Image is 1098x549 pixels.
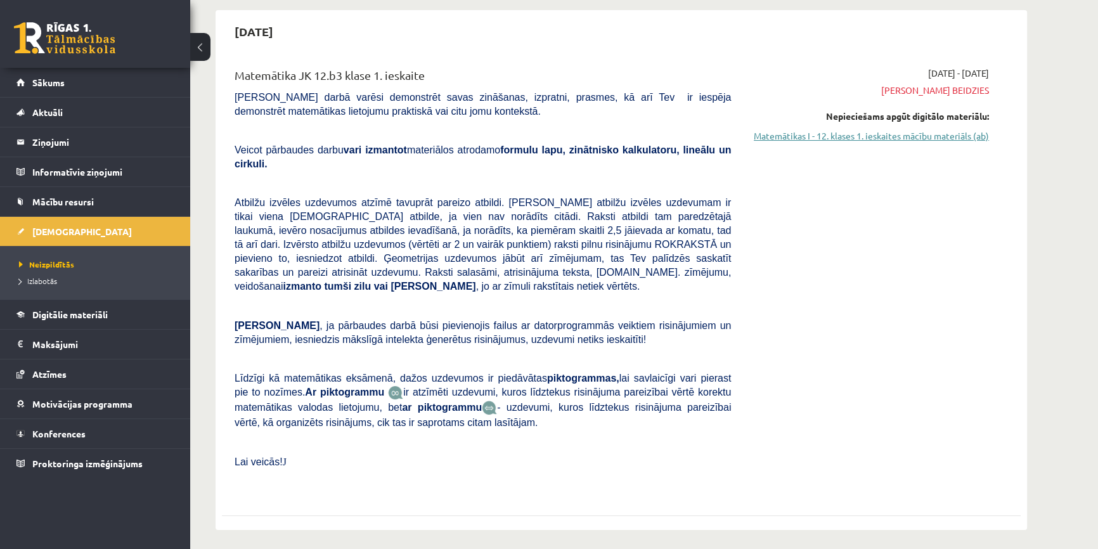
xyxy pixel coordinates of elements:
span: Veicot pārbaudes darbu materiālos atrodamo [235,145,731,169]
a: Konferences [16,419,174,448]
span: [DEMOGRAPHIC_DATA] [32,226,132,237]
b: piktogrammas, [547,373,619,384]
span: Izlabotās [19,276,57,286]
span: Motivācijas programma [32,398,132,410]
a: Ziņojumi [16,127,174,157]
span: Atbilžu izvēles uzdevumos atzīmē tavuprāt pareizo atbildi. [PERSON_NAME] atbilžu izvēles uzdevuma... [235,197,731,292]
b: vari izmantot [344,145,407,155]
a: Motivācijas programma [16,389,174,418]
a: Rīgas 1. Tālmācības vidusskola [14,22,115,54]
a: Sākums [16,68,174,97]
img: JfuEzvunn4EvwAAAAASUVORK5CYII= [388,385,403,400]
legend: Ziņojumi [32,127,174,157]
a: Neizpildītās [19,259,178,270]
legend: Informatīvie ziņojumi [32,157,174,186]
a: Atzīmes [16,359,174,389]
h2: [DATE] [222,16,286,46]
a: Matemātikas I - 12. klases 1. ieskaites mācību materiāls (ab) [750,129,989,143]
b: Ar piktogrammu [305,387,384,397]
b: formulu lapu, zinātnisko kalkulatoru, lineālu un cirkuli. [235,145,731,169]
span: J [283,456,287,467]
span: Lai veicās! [235,456,283,467]
a: Izlabotās [19,275,178,287]
a: Maksājumi [16,330,174,359]
b: izmanto [283,281,321,292]
span: [PERSON_NAME] beidzies [750,84,989,97]
b: ar piktogrammu [402,402,482,413]
span: Aktuāli [32,107,63,118]
span: [PERSON_NAME] [235,320,320,331]
span: Sākums [32,77,65,88]
img: wKvN42sLe3LLwAAAABJRU5ErkJggg== [482,401,497,415]
span: Neizpildītās [19,259,74,269]
a: Informatīvie ziņojumi [16,157,174,186]
span: Digitālie materiāli [32,309,108,320]
b: tumši zilu vai [PERSON_NAME] [324,281,475,292]
a: Aktuāli [16,98,174,127]
a: [DEMOGRAPHIC_DATA] [16,217,174,246]
span: Mācību resursi [32,196,94,207]
legend: Maksājumi [32,330,174,359]
span: Proktoringa izmēģinājums [32,458,143,469]
a: Proktoringa izmēģinājums [16,449,174,478]
span: Atzīmes [32,368,67,380]
span: ir atzīmēti uzdevumi, kuros līdztekus risinājuma pareizībai vērtē korektu matemātikas valodas lie... [235,387,731,413]
div: Matemātika JK 12.b3 klase 1. ieskaite [235,67,731,90]
span: , ja pārbaudes darbā būsi pievienojis failus ar datorprogrammās veiktiem risinājumiem un zīmējumi... [235,320,731,345]
span: [PERSON_NAME] darbā varēsi demonstrēt savas zināšanas, izpratni, prasmes, kā arī Tev ir iespēja d... [235,92,731,117]
span: Līdzīgi kā matemātikas eksāmenā, dažos uzdevumos ir piedāvātas lai savlaicīgi vari pierast pie to... [235,373,731,397]
span: [DATE] - [DATE] [928,67,989,80]
span: Konferences [32,428,86,439]
a: Mācību resursi [16,187,174,216]
div: Nepieciešams apgūt digitālo materiālu: [750,110,989,123]
a: Digitālie materiāli [16,300,174,329]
